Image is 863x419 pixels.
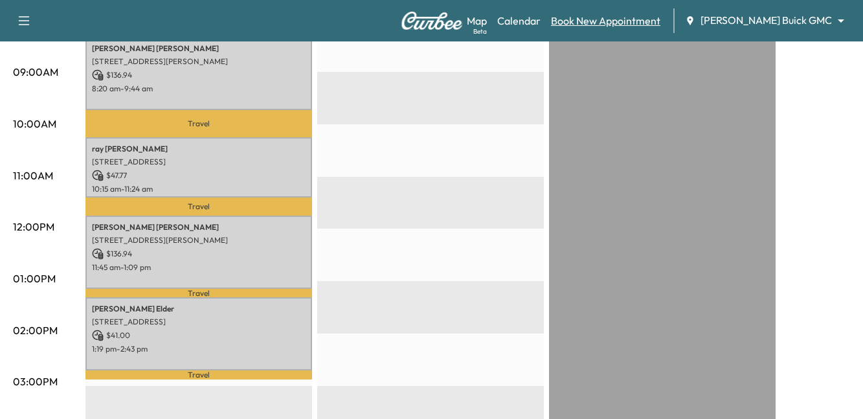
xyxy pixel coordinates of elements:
[92,248,306,260] p: $ 136.94
[13,219,54,234] p: 12:00PM
[473,27,487,36] div: Beta
[92,69,306,81] p: $ 136.94
[13,271,56,286] p: 01:00PM
[92,170,306,181] p: $ 47.77
[92,144,306,154] p: ray [PERSON_NAME]
[85,110,312,137] p: Travel
[92,344,306,354] p: 1:19 pm - 2:43 pm
[13,116,56,131] p: 10:00AM
[85,198,312,216] p: Travel
[92,56,306,67] p: [STREET_ADDRESS][PERSON_NAME]
[13,323,58,338] p: 02:00PM
[497,13,541,28] a: Calendar
[92,84,306,94] p: 8:20 am - 9:44 am
[700,13,832,28] span: [PERSON_NAME] Buick GMC
[13,374,58,389] p: 03:00PM
[92,222,306,232] p: [PERSON_NAME] [PERSON_NAME]
[13,64,58,80] p: 09:00AM
[85,289,312,297] p: Travel
[467,13,487,28] a: MapBeta
[85,370,312,379] p: Travel
[13,168,53,183] p: 11:00AM
[551,13,660,28] a: Book New Appointment
[92,43,306,54] p: [PERSON_NAME] [PERSON_NAME]
[92,330,306,341] p: $ 41.00
[401,12,463,30] img: Curbee Logo
[92,184,306,194] p: 10:15 am - 11:24 am
[92,235,306,245] p: [STREET_ADDRESS][PERSON_NAME]
[92,304,306,314] p: [PERSON_NAME] Elder
[92,262,306,273] p: 11:45 am - 1:09 pm
[92,317,306,327] p: [STREET_ADDRESS]
[92,157,306,167] p: [STREET_ADDRESS]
